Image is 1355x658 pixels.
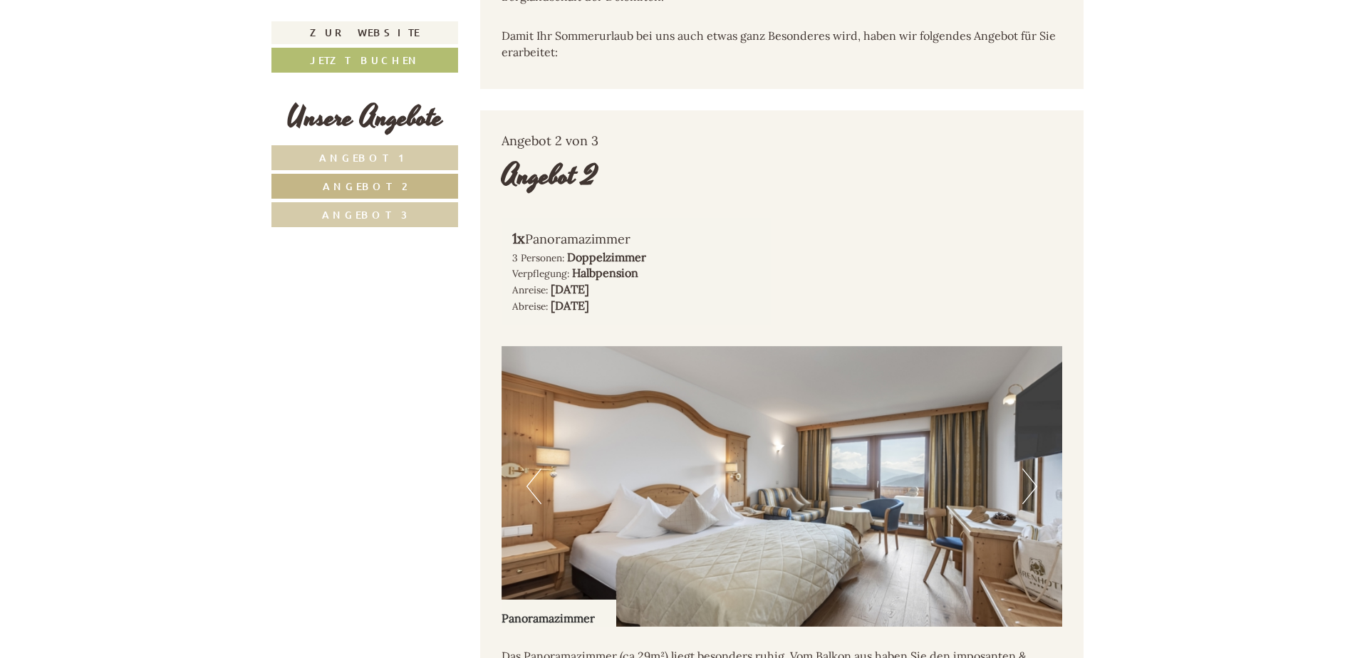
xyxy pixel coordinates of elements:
button: Previous [526,469,541,504]
small: Anreise: [512,283,548,296]
div: Panoramazimmer [512,229,761,249]
p: Damit Ihr Sommerurlaub bei uns auch etwas ganz Besonderes wird, haben wir folgendes Angebot für S... [502,28,1063,61]
span: Angebot 3 [322,208,407,221]
img: image [502,346,1063,627]
span: Angebot 2 [323,179,407,193]
button: Next [1022,469,1037,504]
b: Halbpension [572,266,638,280]
div: Panoramazimmer [502,600,616,627]
span: Angebot 1 [319,151,411,164]
div: Angebot 2 [502,156,598,197]
b: Doppelzimmer [567,250,646,264]
b: [DATE] [551,298,589,313]
span: Angebot 2 von 3 [502,132,598,149]
a: Jetzt buchen [271,48,458,73]
div: Unsere Angebote [271,98,458,138]
b: [DATE] [551,282,589,296]
small: Abreise: [512,300,548,313]
small: Verpflegung: [512,267,569,280]
b: 1x [512,229,525,247]
small: 3 Personen: [512,251,564,264]
a: Zur Website [271,21,458,44]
